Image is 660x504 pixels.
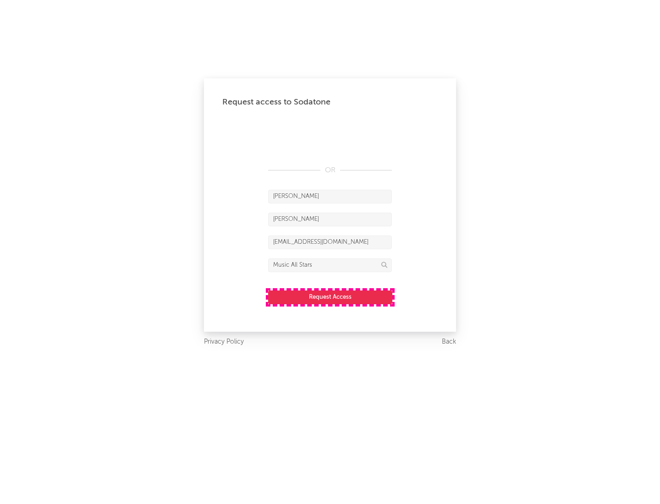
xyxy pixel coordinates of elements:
input: Division [268,258,392,272]
div: OR [268,165,392,176]
input: Last Name [268,213,392,226]
input: Email [268,236,392,249]
input: First Name [268,190,392,203]
div: Request access to Sodatone [222,97,438,108]
button: Request Access [268,290,392,304]
a: Privacy Policy [204,336,244,348]
a: Back [442,336,456,348]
